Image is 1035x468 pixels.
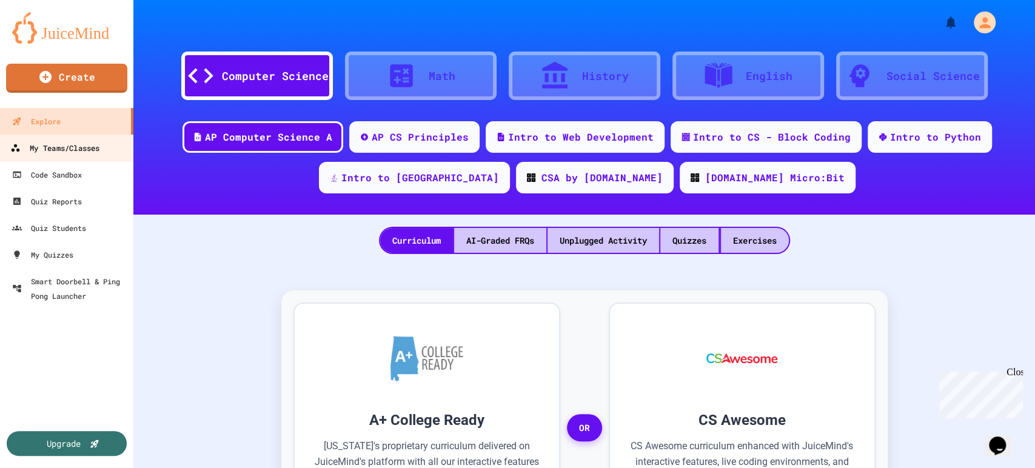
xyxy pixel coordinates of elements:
div: Intro to [GEOGRAPHIC_DATA] [341,170,499,185]
div: Chat with us now!Close [5,5,84,77]
span: OR [567,414,602,442]
img: A+ College Ready [390,336,463,381]
div: My Quizzes [12,247,73,262]
div: Code Sandbox [12,167,82,182]
div: Quiz Students [12,221,86,235]
img: logo-orange.svg [12,12,121,44]
div: AP CS Principles [372,130,469,144]
div: Unplugged Activity [548,228,659,253]
div: Quiz Reports [12,194,82,209]
div: My Notifications [921,12,961,33]
div: My Account [961,8,999,36]
div: [DOMAIN_NAME] Micro:Bit [705,170,845,185]
div: Explore [12,114,61,129]
div: English [746,68,792,84]
div: AP Computer Science A [205,130,332,144]
div: Intro to Python [890,130,981,144]
div: Intro to Web Development [508,130,654,144]
div: Upgrade [47,437,81,450]
a: Create [6,64,127,93]
div: Smart Doorbell & Ping Pong Launcher [12,274,129,303]
div: Curriculum [380,228,453,253]
div: Intro to CS - Block Coding [693,130,851,144]
h3: CS Awesome [628,409,856,431]
div: History [582,68,629,84]
iframe: chat widget [934,367,1023,418]
iframe: chat widget [984,420,1023,456]
div: Quizzes [660,228,718,253]
img: CODE_logo_RGB.png [691,173,699,182]
div: CSA by [DOMAIN_NAME] [541,170,663,185]
img: CS Awesome [694,322,789,395]
div: Math [429,68,455,84]
div: Computer Science [222,68,329,84]
div: My Teams/Classes [10,141,99,156]
div: Exercises [721,228,789,253]
img: CODE_logo_RGB.png [527,173,535,182]
h3: A+ College Ready [313,409,541,431]
div: Social Science [886,68,980,84]
div: AI-Graded FRQs [454,228,546,253]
